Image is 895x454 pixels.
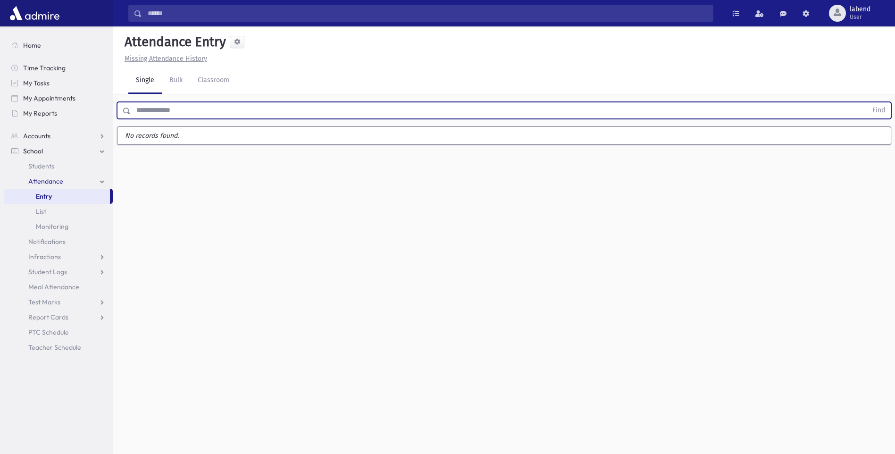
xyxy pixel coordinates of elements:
[121,34,226,50] h5: Attendance Entry
[4,143,113,159] a: School
[28,283,79,291] span: Meal Attendance
[4,38,113,53] a: Home
[4,174,113,189] a: Attendance
[4,279,113,294] a: Meal Attendance
[4,264,113,279] a: Student Logs
[36,207,46,216] span: List
[162,67,190,94] a: Bulk
[4,106,113,121] a: My Reports
[4,310,113,325] a: Report Cards
[850,6,870,13] span: labend
[28,328,69,336] span: PTC Schedule
[850,13,870,21] span: User
[23,94,75,102] span: My Appointments
[867,102,891,118] button: Find
[36,192,52,201] span: Entry
[4,340,113,355] a: Teacher Schedule
[28,298,60,306] span: Test Marks
[4,219,113,234] a: Monitoring
[121,55,207,63] a: Missing Attendance History
[4,128,113,143] a: Accounts
[28,162,54,170] span: Students
[117,127,891,144] label: No records found.
[28,237,66,246] span: Notifications
[36,222,68,231] span: Monitoring
[28,177,63,185] span: Attendance
[125,55,207,63] u: Missing Attendance History
[23,147,43,155] span: School
[4,159,113,174] a: Students
[28,313,68,321] span: Report Cards
[23,41,41,50] span: Home
[23,132,50,140] span: Accounts
[23,79,50,87] span: My Tasks
[8,4,62,23] img: AdmirePro
[4,294,113,310] a: Test Marks
[4,60,113,76] a: Time Tracking
[28,343,81,352] span: Teacher Schedule
[23,64,66,72] span: Time Tracking
[128,67,162,94] a: Single
[4,189,110,204] a: Entry
[28,252,61,261] span: Infractions
[4,204,113,219] a: List
[4,234,113,249] a: Notifications
[28,268,67,276] span: Student Logs
[4,325,113,340] a: PTC Schedule
[190,67,237,94] a: Classroom
[4,91,113,106] a: My Appointments
[23,109,57,118] span: My Reports
[4,249,113,264] a: Infractions
[4,76,113,91] a: My Tasks
[142,5,713,22] input: Search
